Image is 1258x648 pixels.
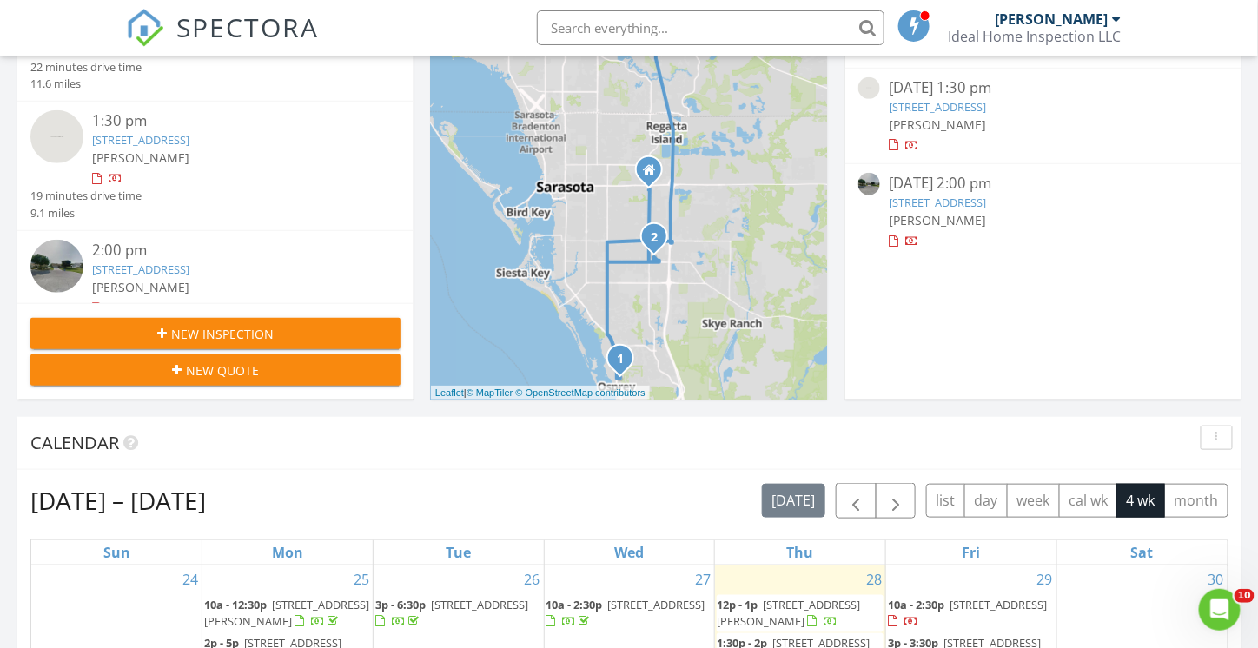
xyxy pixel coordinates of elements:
[186,361,259,380] span: New Quote
[1034,565,1056,593] a: Go to August 29, 2025
[431,386,650,400] div: |
[1059,484,1118,518] button: cal wk
[717,595,884,632] a: 12p - 1p [STREET_ADDRESS][PERSON_NAME]
[858,173,1228,250] a: [DATE] 2:00 pm [STREET_ADDRESS] [PERSON_NAME]
[30,431,119,454] span: Calendar
[611,540,647,565] a: Wednesday
[30,110,83,163] img: streetview
[889,77,1197,99] div: [DATE] 1:30 pm
[888,597,1047,629] a: 10a - 2:30p [STREET_ADDRESS]
[654,236,665,247] div: 5640 Eastwind Dr, Sarasota, FL 34233
[100,540,134,565] a: Sunday
[608,597,705,612] span: [STREET_ADDRESS]
[1007,484,1060,518] button: week
[858,77,1228,155] a: [DATE] 1:30 pm [STREET_ADDRESS] [PERSON_NAME]
[889,99,986,115] a: [STREET_ADDRESS]
[858,77,880,99] img: streetview
[30,59,142,76] div: 22 minutes drive time
[617,354,624,366] i: 1
[717,597,860,629] a: 12p - 1p [STREET_ADDRESS][PERSON_NAME]
[431,597,528,612] span: [STREET_ADDRESS]
[926,484,965,518] button: list
[30,205,142,222] div: 9.1 miles
[546,595,713,632] a: 10a - 2:30p [STREET_ADDRESS]
[375,597,426,612] span: 3p - 6:30p
[888,595,1055,632] a: 10a - 2:30p [STREET_ADDRESS]
[126,23,319,60] a: SPECTORA
[1205,565,1228,593] a: Go to August 30, 2025
[375,595,542,632] a: 3p - 6:30p [STREET_ADDRESS]
[30,240,401,351] a: 2:00 pm [STREET_ADDRESS] [PERSON_NAME] 28 minutes drive time 19.2 miles
[950,597,1047,612] span: [STREET_ADDRESS]
[92,279,189,295] span: [PERSON_NAME]
[204,597,267,612] span: 10a - 12:30p
[537,10,884,45] input: Search everything...
[467,387,513,398] a: © MapTiler
[649,169,659,180] div: 3043 Spencer Lane, Sarasota Fl 34232
[179,565,202,593] a: Go to August 24, 2025
[516,387,646,398] a: © OpenStreetMap contributors
[948,28,1121,45] div: Ideal Home Inspection LLC
[350,565,373,593] a: Go to August 25, 2025
[964,484,1008,518] button: day
[1235,589,1255,603] span: 10
[784,540,818,565] a: Thursday
[30,240,83,293] img: streetview
[92,110,370,132] div: 1:30 pm
[889,195,986,210] a: [STREET_ADDRESS]
[442,540,474,565] a: Tuesday
[435,387,464,398] a: Leaflet
[176,9,319,45] span: SPECTORA
[92,261,189,277] a: [STREET_ADDRESS]
[30,354,401,386] button: New Quote
[762,484,825,518] button: [DATE]
[521,565,544,593] a: Go to August 26, 2025
[1199,589,1241,631] iframe: Intercom live chat
[204,597,369,629] span: [STREET_ADDRESS][PERSON_NAME]
[1128,540,1157,565] a: Saturday
[888,597,944,612] span: 10a - 2:30p
[92,240,370,261] div: 2:00 pm
[692,565,714,593] a: Go to August 27, 2025
[268,540,307,565] a: Monday
[717,597,758,612] span: 12p - 1p
[30,483,206,518] h2: [DATE] – [DATE]
[204,595,371,632] a: 10a - 12:30p [STREET_ADDRESS][PERSON_NAME]
[858,173,880,195] img: streetview
[1164,484,1228,518] button: month
[876,483,917,519] button: Next
[30,110,401,222] a: 1:30 pm [STREET_ADDRESS] [PERSON_NAME] 19 minutes drive time 9.1 miles
[30,76,142,92] div: 11.6 miles
[620,358,631,368] div: 410 Patterson Ave, Osprey, FL 34229
[889,212,986,228] span: [PERSON_NAME]
[546,597,603,612] span: 10a - 2:30p
[863,565,885,593] a: Go to August 28, 2025
[889,173,1197,195] div: [DATE] 2:00 pm
[546,597,705,629] a: 10a - 2:30p [STREET_ADDRESS]
[1116,484,1165,518] button: 4 wk
[126,9,164,47] img: The Best Home Inspection Software - Spectora
[889,116,986,133] span: [PERSON_NAME]
[204,597,369,629] a: 10a - 12:30p [STREET_ADDRESS][PERSON_NAME]
[30,188,142,204] div: 19 minutes drive time
[92,149,189,166] span: [PERSON_NAME]
[171,325,274,343] span: New Inspection
[92,132,189,148] a: [STREET_ADDRESS]
[651,232,658,244] i: 2
[717,597,860,629] span: [STREET_ADDRESS][PERSON_NAME]
[836,483,877,519] button: Previous
[958,540,983,565] a: Friday
[375,597,528,629] a: 3p - 6:30p [STREET_ADDRESS]
[995,10,1108,28] div: [PERSON_NAME]
[30,318,401,349] button: New Inspection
